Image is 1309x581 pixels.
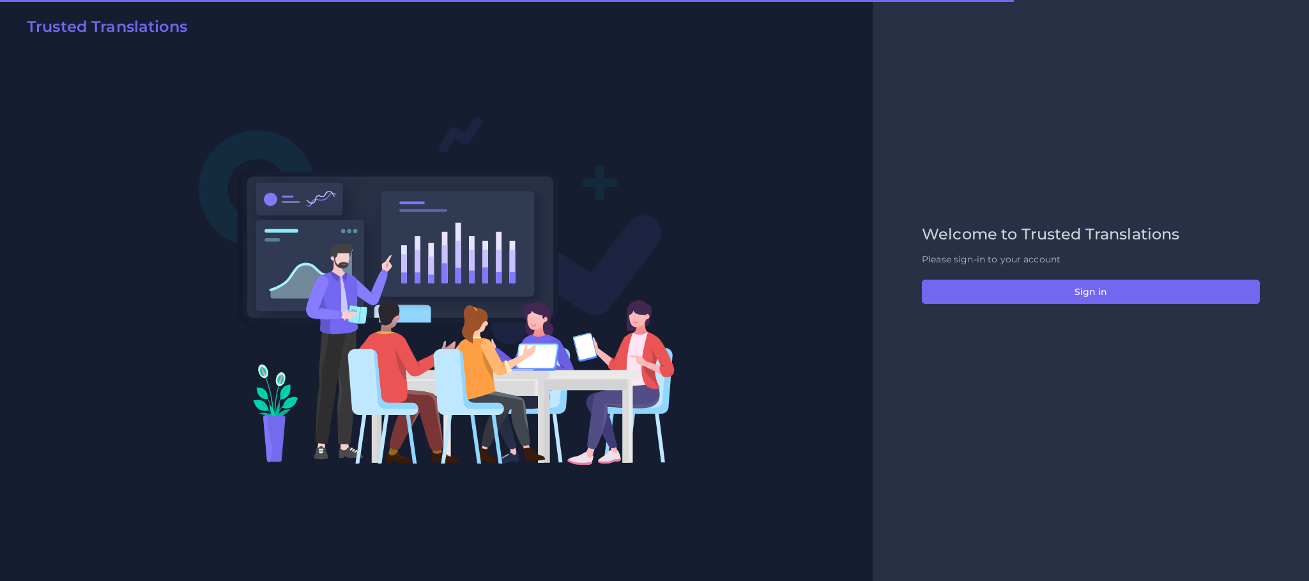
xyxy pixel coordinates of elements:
h2: Welcome to Trusted Translations [922,225,1260,244]
p: Please sign-in to your account [922,253,1260,266]
a: Trusted Translations [18,18,187,41]
button: Sign in [922,280,1260,304]
img: Login V2 [198,116,675,465]
h2: Trusted Translations [27,18,187,36]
